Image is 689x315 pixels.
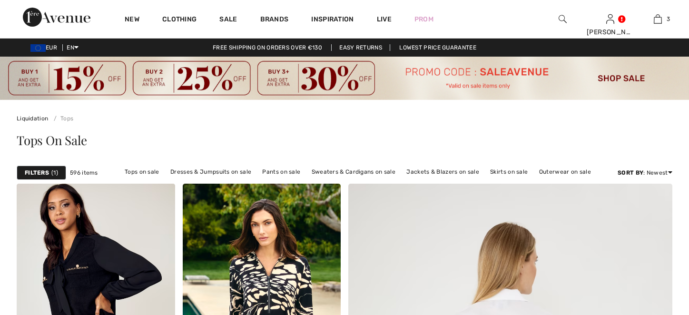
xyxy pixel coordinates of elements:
img: search the website [559,13,567,25]
div: [PERSON_NAME] [587,27,633,37]
span: EUR [30,44,61,51]
a: Lowest Price Guarantee [392,44,484,51]
a: Free shipping on orders over €130 [205,44,330,51]
img: 1ère Avenue [23,8,90,27]
a: New [125,15,139,25]
strong: Sort By [618,169,643,176]
span: Tops On Sale [17,132,87,148]
a: Outerwear on sale [534,166,596,178]
img: My Bag [654,13,662,25]
a: Tops on sale [120,166,164,178]
a: Dresses & Jumpsuits on sale [166,166,256,178]
a: Brands [260,15,289,25]
a: Sweaters & Cardigans on sale [307,166,400,178]
a: Liquidation [17,115,48,122]
span: 3 [667,15,670,23]
span: Inspiration [311,15,354,25]
span: EN [67,44,79,51]
img: My Info [606,13,614,25]
a: 3 [634,13,681,25]
a: Sign In [606,14,614,23]
span: 1 [51,168,58,177]
strong: Filters [25,168,49,177]
iframe: Opens a widget where you can find more information [628,244,679,267]
img: Euro [30,44,46,52]
a: Tops [50,115,74,122]
a: Prom [414,14,433,24]
a: Sale [219,15,237,25]
a: Skirts on sale [485,166,532,178]
span: 596 items [70,168,98,177]
div: : Newest [618,168,672,177]
a: Easy Returns [331,44,390,51]
a: Live [377,14,392,24]
a: Clothing [162,15,197,25]
a: Jackets & Blazers on sale [402,166,484,178]
a: Pants on sale [257,166,305,178]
